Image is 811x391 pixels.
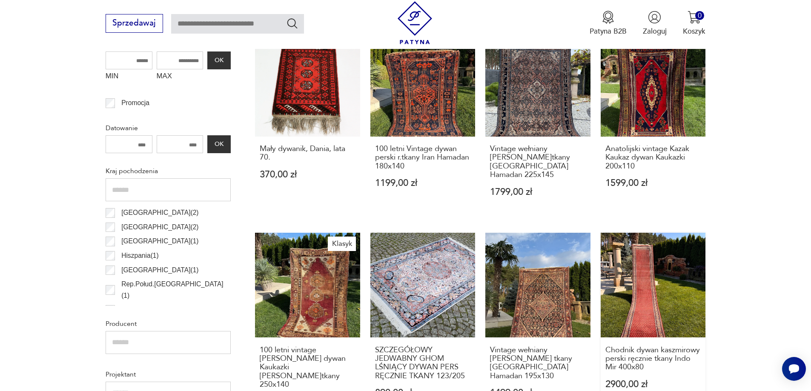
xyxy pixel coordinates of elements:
[260,145,355,162] h3: Mały dywanik, Dania, lata 70.
[370,31,476,216] a: 100 letni Vintage dywan perski r.tkany Iran Hamadan 180x140100 letni Vintage dywan perski r.tkany...
[695,11,704,20] div: 0
[260,170,355,179] p: 370,00 zł
[157,69,203,86] label: MAX
[605,380,701,389] p: 2900,00 zł
[490,188,586,197] p: 1799,00 zł
[782,357,806,381] iframe: Smartsupp widget button
[121,250,159,261] p: Hiszpania ( 1 )
[643,11,667,36] button: Zaloguj
[106,14,163,33] button: Sprzedawaj
[375,346,471,381] h3: SZCZEGÓŁOWY JEDWABNY GHOM LŚNIĄCY DYWAN PERS RĘCZNIE TKANY 123/205
[602,11,615,24] img: Ikona medalu
[590,11,627,36] a: Ikona medaluPatyna B2B
[490,145,586,180] h3: Vintage wełniany [PERSON_NAME]tkany [GEOGRAPHIC_DATA] Hamadan 225x145
[106,166,231,177] p: Kraj pochodzenia
[590,26,627,36] p: Patyna B2B
[601,31,706,216] a: Anatolijski vintage Kazak Kaukaz dywan Kaukazki 200x110Anatolijski vintage Kazak Kaukaz dywan Kau...
[260,346,355,389] h3: 100 letni vintage [PERSON_NAME] dywan Kaukazki [PERSON_NAME]tkany 250x140
[683,11,705,36] button: 0Koszyk
[121,236,198,247] p: [GEOGRAPHIC_DATA] ( 1 )
[683,26,705,36] p: Koszyk
[121,304,198,315] p: [GEOGRAPHIC_DATA] ( 1 )
[121,207,198,218] p: [GEOGRAPHIC_DATA] ( 2 )
[590,11,627,36] button: Patyna B2B
[207,135,230,153] button: OK
[485,31,590,216] a: Vintage wełniany dywan perski r.tkany Iran Hamadan 225x145Vintage wełniany [PERSON_NAME]tkany [GE...
[605,346,701,372] h3: Chodnik dywan kaszmirowy perski ręcznie tkany Indo Mir 400x80
[375,179,471,188] p: 1199,00 zł
[393,1,436,44] img: Patyna - sklep z meblami i dekoracjami vintage
[106,123,231,134] p: Datowanie
[121,265,198,276] p: [GEOGRAPHIC_DATA] ( 1 )
[605,179,701,188] p: 1599,00 zł
[106,20,163,27] a: Sprzedawaj
[207,51,230,69] button: OK
[490,346,586,381] h3: Vintage wełniany [PERSON_NAME] tkany [GEOGRAPHIC_DATA] Hamadan 195x130
[375,145,471,171] h3: 100 letni Vintage dywan perski r.tkany Iran Hamadan 180x140
[255,31,360,216] a: Mały dywanik, Dania, lata 70.Mały dywanik, Dania, lata 70.370,00 zł
[688,11,701,24] img: Ikona koszyka
[286,17,298,29] button: Szukaj
[106,69,152,86] label: MIN
[121,279,231,301] p: Rep.Połud.[GEOGRAPHIC_DATA] ( 1 )
[648,11,661,24] img: Ikonka użytkownika
[106,318,231,329] p: Producent
[643,26,667,36] p: Zaloguj
[121,222,198,233] p: [GEOGRAPHIC_DATA] ( 2 )
[121,97,149,108] p: Promocja
[106,369,231,380] p: Projektant
[605,145,701,171] h3: Anatolijski vintage Kazak Kaukaz dywan Kaukazki 200x110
